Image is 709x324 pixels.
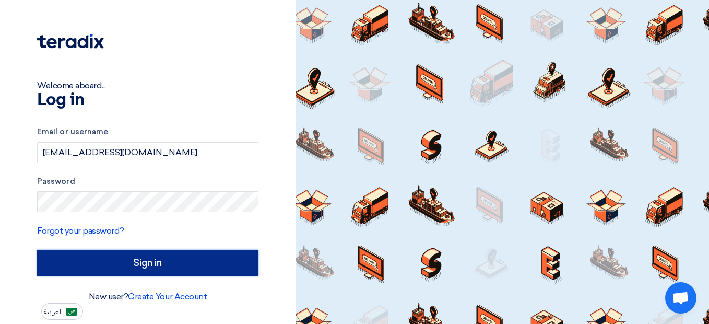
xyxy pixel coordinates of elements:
[128,292,207,302] a: Create Your Account
[66,308,77,316] img: ar-AR.png
[37,79,258,92] div: Welcome aboard...
[37,142,258,163] input: Enter your business email or username
[37,250,258,276] input: Sign in
[37,176,258,188] label: Password
[37,226,124,236] a: Forgot your password?
[37,126,258,138] label: Email or username
[665,282,696,314] div: Open chat
[37,92,258,109] h1: Log in
[89,292,207,302] font: New user?
[44,308,63,316] span: العربية
[41,303,83,320] button: العربية
[37,34,104,49] img: Teradix logo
